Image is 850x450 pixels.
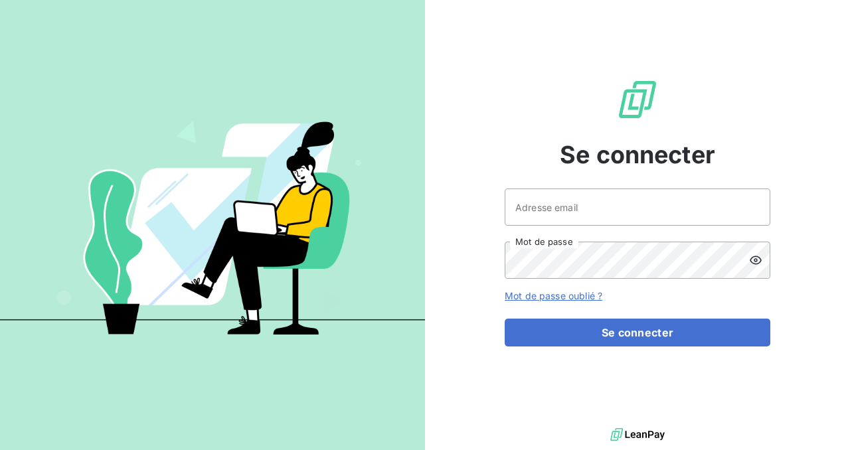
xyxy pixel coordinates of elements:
[505,290,602,301] a: Mot de passe oublié ?
[505,319,770,346] button: Se connecter
[610,425,665,445] img: logo
[505,188,770,226] input: placeholder
[560,137,715,173] span: Se connecter
[616,78,659,121] img: Logo LeanPay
